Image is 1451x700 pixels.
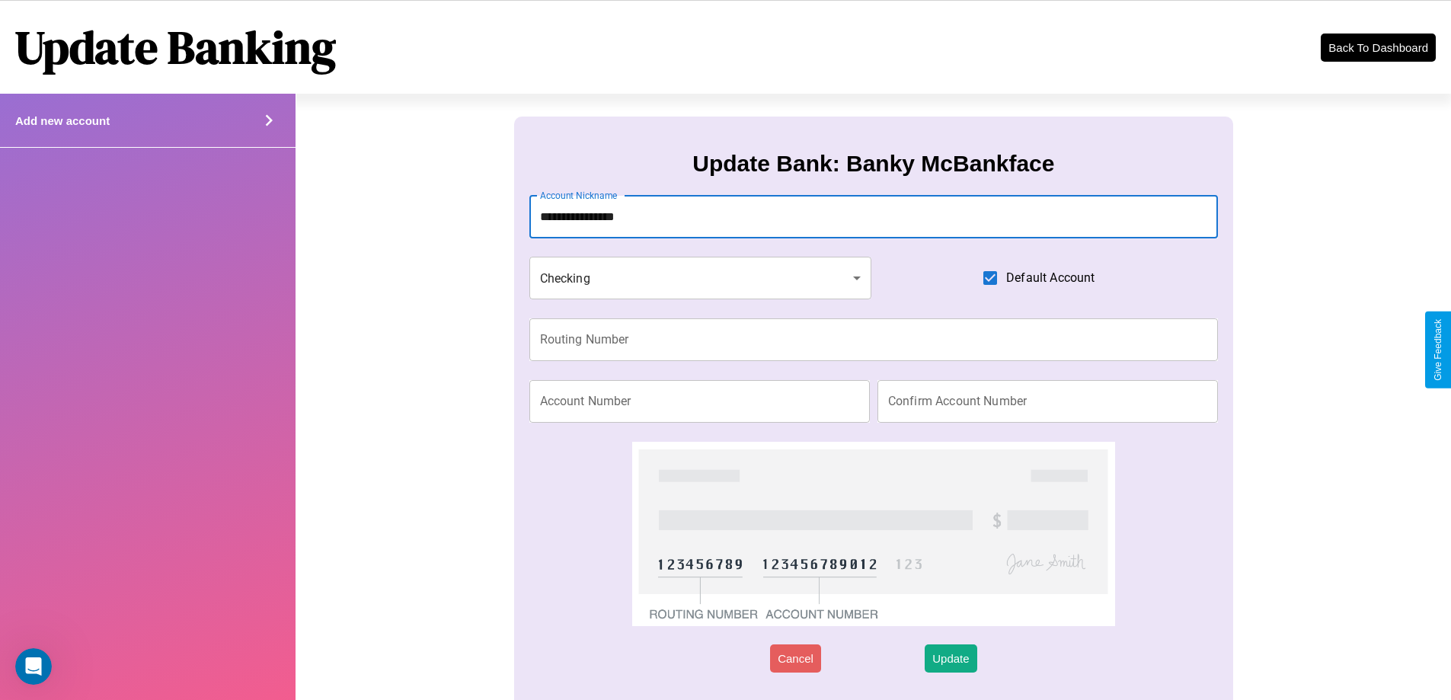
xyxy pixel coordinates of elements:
button: Back To Dashboard [1321,34,1436,62]
div: Checking [529,257,872,299]
div: Give Feedback [1433,319,1443,381]
h4: Add new account [15,114,110,127]
button: Update [925,644,976,673]
iframe: Intercom live chat [15,648,52,685]
span: Default Account [1006,269,1095,287]
img: check [632,442,1114,626]
label: Account Nickname [540,189,618,202]
button: Cancel [770,644,821,673]
h3: Update Bank: Banky McBankface [692,151,1054,177]
h1: Update Banking [15,16,336,78]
